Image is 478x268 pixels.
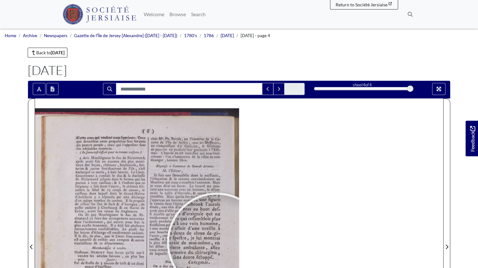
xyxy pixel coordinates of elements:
a: 1786 [204,33,214,38]
a: Home [5,33,16,38]
a: Search [188,8,208,21]
button: Previous Match [262,83,273,95]
a: Archive [23,33,37,38]
a: Société Jersiaise logo [63,3,136,26]
span: [DATE] - page 4 [241,33,270,38]
span: Feedback [468,126,476,151]
button: Search [103,83,116,95]
a: Newspapers [44,33,67,38]
button: Next Match [273,83,284,95]
span: Return to Société Jersiaise [335,2,387,7]
button: Open transcription window [46,83,58,95]
div: sheet of 4 [314,82,410,88]
a: Browse [167,8,188,21]
button: Full screen mode [432,83,445,95]
span: 4 [363,82,365,87]
a: Back to[DATE] [28,48,67,57]
button: Toggle text selection (Alt+T) [33,83,45,95]
a: Welcome [141,8,167,21]
input: Search for [116,83,262,95]
img: Société Jersiaise [63,4,136,24]
strong: [DATE] [51,50,65,55]
h1: [DATE] [28,63,450,78]
a: Would you like to provide feedback? [465,121,478,156]
a: 1780's [184,33,197,38]
a: Gazette de l'Île de Jersey [Alexandre] ([DATE] - [DATE]) [74,33,177,38]
a: [DATE] [221,33,234,38]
